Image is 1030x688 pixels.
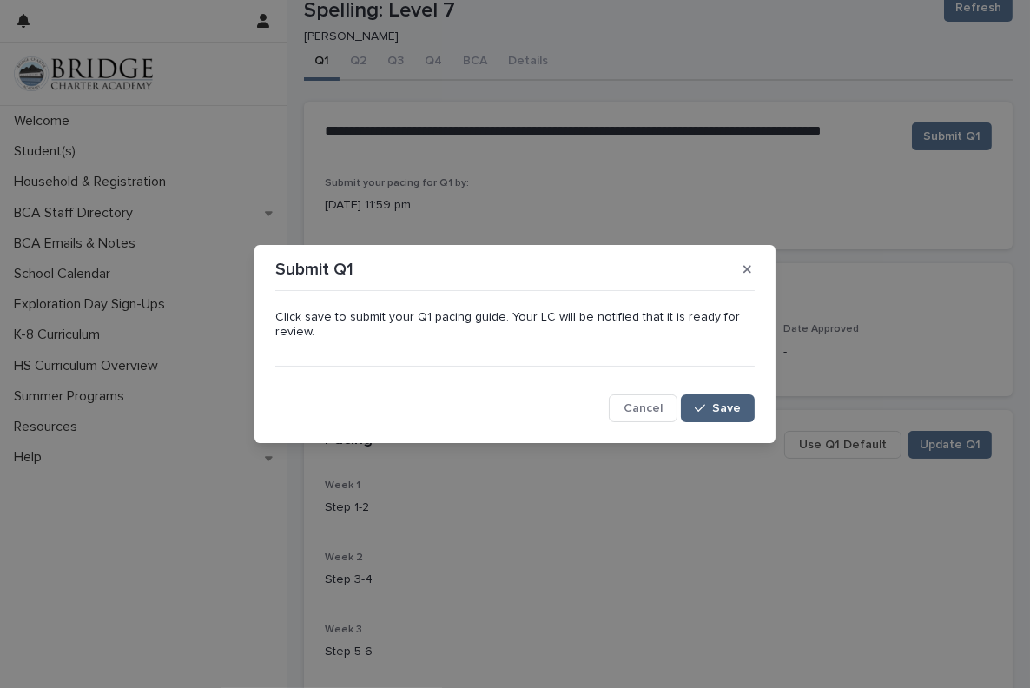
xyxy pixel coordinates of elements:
[275,259,353,280] p: Submit Q1
[712,402,741,414] span: Save
[609,394,677,422] button: Cancel
[275,310,755,340] p: Click save to submit your Q1 pacing guide. Your LC will be notified that it is ready for review.
[681,394,755,422] button: Save
[624,402,663,414] span: Cancel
